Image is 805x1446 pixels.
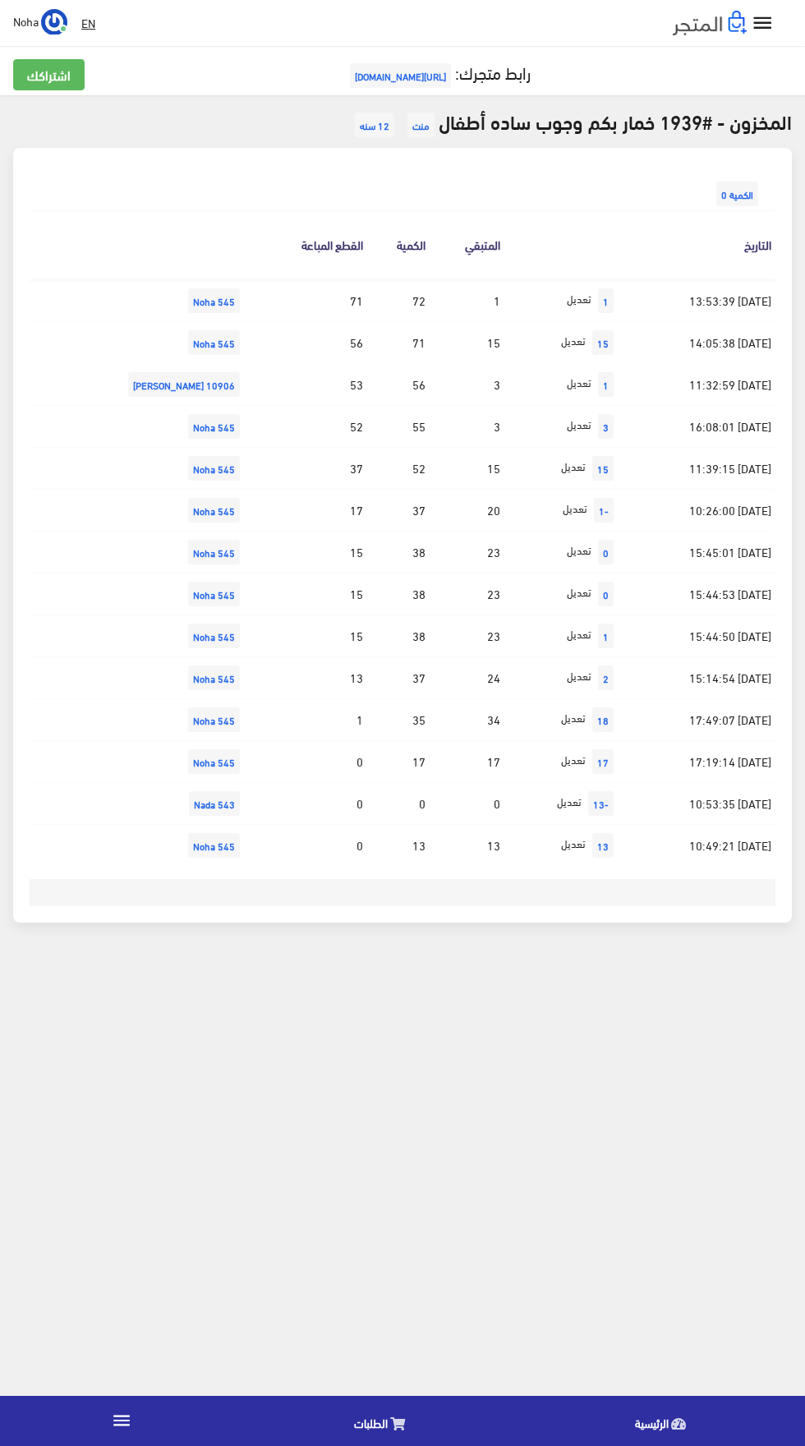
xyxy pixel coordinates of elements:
[243,1400,524,1442] a: الطلبات
[430,406,504,448] td: 3
[430,211,504,279] th: المتبقي
[588,791,614,816] span: -13
[248,699,367,741] td: 1
[561,708,586,728] span: تعديل
[367,615,430,657] td: 38
[81,12,95,33] u: EN
[188,498,240,523] span: 545 Noha
[622,657,775,699] td: [DATE] 15:14:54
[635,1412,669,1433] span: الرئيسية
[524,1400,805,1442] a: الرئيسية
[367,448,430,490] td: 52
[563,499,587,518] span: تعديل
[561,750,586,770] span: تعديل
[567,624,591,644] span: تعديل
[622,783,775,825] td: [DATE] 10:53:35
[248,490,367,532] td: 17
[622,211,775,279] th: التاريخ
[592,456,614,481] span: 15
[592,707,614,732] span: 18
[367,279,430,322] td: 72
[355,113,394,137] span: 12 سنه
[367,657,430,699] td: 37
[567,373,591,393] span: تعديل
[188,582,240,606] span: 545 Noha
[622,448,775,490] td: [DATE] 11:39:15
[622,699,775,741] td: [DATE] 17:49:07
[111,1410,132,1431] i: 
[350,63,451,88] span: [URL][DOMAIN_NAME]
[367,783,430,825] td: 0
[561,457,586,477] span: تعديل
[248,322,367,364] td: 56
[430,490,504,532] td: 20
[430,532,504,573] td: 23
[75,8,102,38] a: EN
[622,825,775,867] td: [DATE] 10:49:21
[716,182,758,206] span: الكمية 0
[189,791,240,816] span: 543 Nada
[430,825,504,867] td: 13
[248,783,367,825] td: 0
[367,406,430,448] td: 55
[41,9,67,35] img: ...
[622,322,775,364] td: [DATE] 14:05:38
[622,573,775,615] td: [DATE] 15:44:53
[188,707,240,732] span: 545 Noha
[430,699,504,741] td: 34
[367,364,430,406] td: 56
[567,541,591,560] span: تعديل
[367,741,430,783] td: 17
[188,749,240,774] span: 545 Noha
[188,833,240,858] span: 545 Noha
[354,1412,388,1433] span: الطلبات
[367,825,430,867] td: 13
[367,532,430,573] td: 38
[248,825,367,867] td: 0
[13,59,85,90] a: اشتراكك
[367,211,430,279] th: الكمية
[248,657,367,699] td: 13
[248,279,367,322] td: 71
[188,540,240,564] span: 545 Noha
[248,532,367,573] td: 15
[673,11,747,35] img: .
[248,615,367,657] td: 15
[188,288,240,313] span: 545 Noha
[430,364,504,406] td: 3
[622,364,775,406] td: [DATE] 11:32:59
[430,322,504,364] td: 15
[622,406,775,448] td: [DATE] 16:08:01
[407,113,435,137] span: منت
[188,414,240,439] span: 545 Noha
[598,372,614,397] span: 1
[594,498,614,523] span: -1
[430,615,504,657] td: 23
[598,624,614,648] span: 1
[592,833,614,858] span: 13
[567,415,591,435] span: تعديل
[622,615,775,657] td: [DATE] 15:44:50
[557,792,582,812] span: تعديل
[248,573,367,615] td: 15
[367,573,430,615] td: 38
[561,834,586,854] span: تعديل
[598,288,614,313] span: 1
[622,741,775,783] td: [DATE] 17:19:14
[430,279,504,322] td: 1
[567,289,591,309] span: تعديل
[13,108,792,141] h2: المخزون - #1939 خمار بكم وجوب ساده أطفال
[13,11,39,31] span: Noha
[248,406,367,448] td: 52
[188,330,240,355] span: 545 Noha
[592,749,614,774] span: 17
[567,666,591,686] span: تعديل
[367,490,430,532] td: 37
[188,456,240,481] span: 545 Noha
[430,573,504,615] td: 23
[248,741,367,783] td: 0
[346,57,531,87] a: رابط متجرك:[URL][DOMAIN_NAME]
[567,583,591,602] span: تعديل
[751,12,775,35] i: 
[598,582,614,606] span: 0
